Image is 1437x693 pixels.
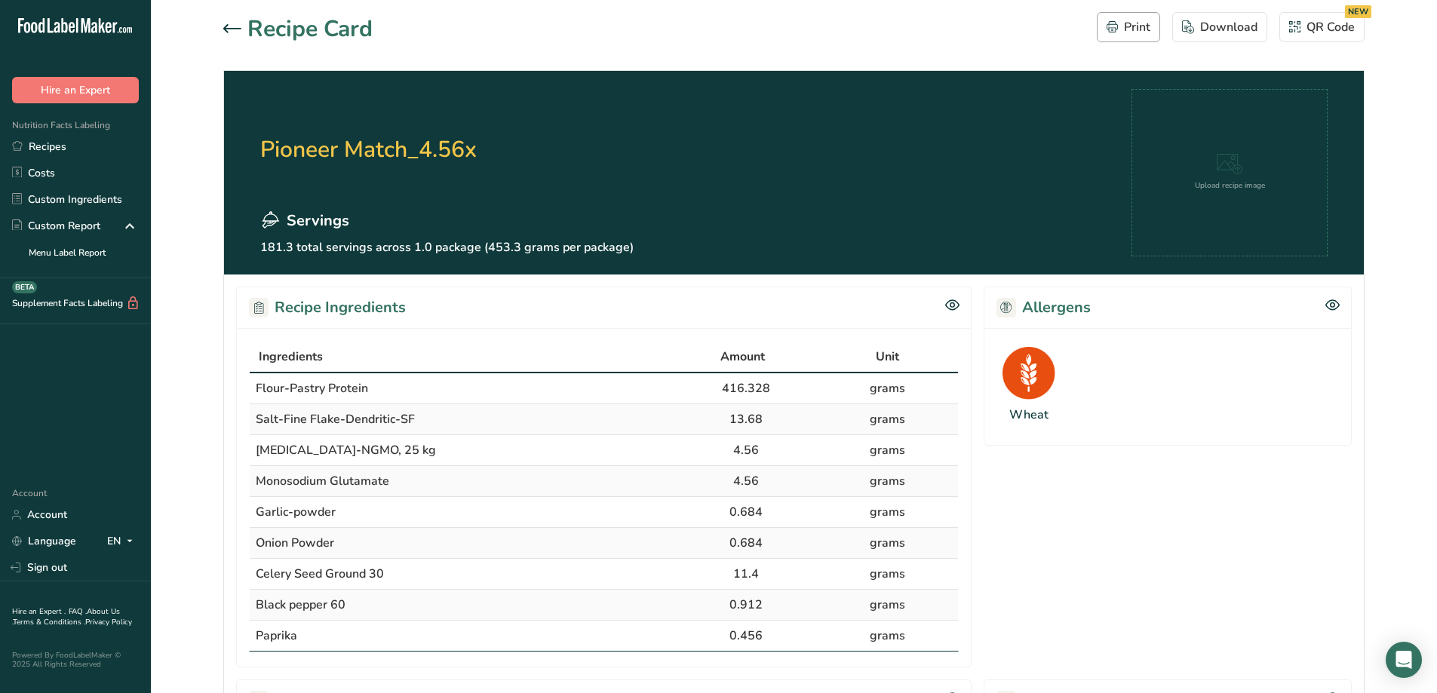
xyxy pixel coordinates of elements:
a: About Us . [12,606,120,627]
td: grams [816,621,958,651]
td: 4.56 [675,435,817,466]
td: 0.456 [675,621,817,651]
button: Hire an Expert [12,77,139,103]
td: grams [816,373,958,404]
span: Servings [287,210,349,232]
td: 0.684 [675,497,817,528]
div: Powered By FoodLabelMaker © 2025 All Rights Reserved [12,651,139,669]
h2: Recipe Ingredients [249,296,406,319]
div: NEW [1345,5,1371,18]
div: Custom Report [12,218,100,234]
a: Privacy Policy [85,617,132,627]
h1: Recipe Card [247,12,373,46]
a: Language [12,528,76,554]
h2: Pioneer Match_4.56x [260,89,634,210]
div: QR Code [1289,18,1355,36]
a: FAQ . [69,606,87,617]
td: grams [816,559,958,590]
td: grams [816,528,958,559]
button: Download [1172,12,1267,42]
h2: Allergens [996,296,1091,319]
div: EN [107,532,139,550]
span: [MEDICAL_DATA]-NGMO, 25 kg [256,442,436,458]
span: Amount [720,348,765,366]
div: Print [1107,18,1150,36]
span: Garlic-powder [256,504,336,520]
td: 0.912 [675,590,817,621]
a: Terms & Conditions . [13,617,85,627]
div: Download [1182,18,1257,36]
td: grams [816,435,958,466]
td: 4.56 [675,466,817,497]
a: Hire an Expert . [12,606,66,617]
div: BETA [12,281,37,293]
span: Celery Seed Ground 30 [256,566,384,582]
td: grams [816,497,958,528]
span: Onion Powder [256,535,334,551]
span: Ingredients [259,348,323,366]
td: 416.328 [675,373,817,404]
img: Wheat [1003,347,1055,400]
span: Flour-Pastry Protein [256,380,368,397]
button: QR Code NEW [1279,12,1365,42]
td: grams [816,590,958,621]
td: grams [816,404,958,435]
button: Print [1097,12,1160,42]
td: 13.68 [675,404,817,435]
span: Unit [876,348,899,366]
td: grams [816,466,958,497]
span: Salt-Fine Flake-Dendritic-SF [256,411,415,428]
td: 0.684 [675,528,817,559]
td: 11.4 [675,559,817,590]
span: Black pepper 60 [256,596,345,613]
div: Upload recipe image [1195,180,1265,192]
span: Monosodium Glutamate [256,473,389,489]
div: Wheat [1009,406,1049,424]
p: 181.3 total servings across 1.0 package (453.3 grams per package) [260,238,634,256]
div: Open Intercom Messenger [1386,642,1422,678]
span: Paprika [256,627,297,644]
